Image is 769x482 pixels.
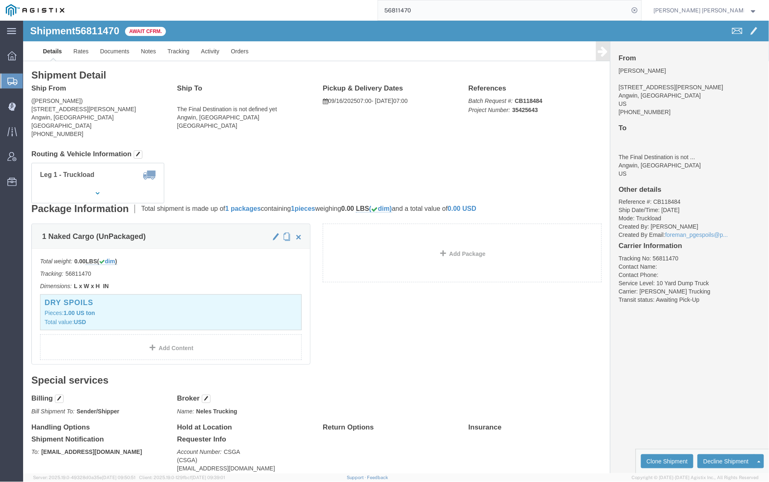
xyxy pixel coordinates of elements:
a: Support [347,475,367,480]
a: Feedback [367,475,388,480]
iframe: FS Legacy Container [23,21,769,473]
span: Kayte Bray Dogali [654,6,744,15]
span: Copyright © [DATE]-[DATE] Agistix Inc., All Rights Reserved [632,474,759,481]
img: logo [6,4,64,17]
span: [DATE] 09:39:01 [192,475,225,480]
span: Server: 2025.19.0-49328d0a35e [33,475,135,480]
span: [DATE] 09:50:51 [102,475,135,480]
input: Search for shipment number, reference number [378,0,629,20]
span: Client: 2025.19.0-129fbcf [139,475,225,480]
button: [PERSON_NAME] [PERSON_NAME] [653,5,757,15]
